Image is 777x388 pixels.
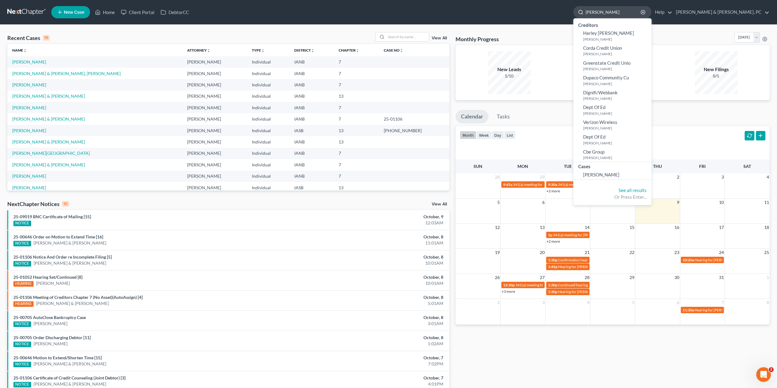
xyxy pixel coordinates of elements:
[34,381,106,387] a: [PERSON_NAME] & [PERSON_NAME]
[548,264,557,269] span: 1:45p
[494,274,500,281] span: 26
[573,73,652,88] a: Dupaco Community Cu[PERSON_NAME]
[674,249,680,256] span: 23
[12,150,90,156] a: [PERSON_NAME][GEOGRAPHIC_DATA]
[118,7,158,18] a: Client Portal
[674,274,680,281] span: 30
[289,68,334,79] td: IANB
[674,224,680,231] span: 16
[304,335,443,341] div: October, 8
[43,35,50,41] div: 15
[304,214,443,220] div: October, 9
[247,159,289,170] td: Individual
[13,375,125,380] a: 25-01106 Certificate of Credit Counseling (Joint Debtor) [3]
[695,73,738,79] div: 0/5
[289,91,334,102] td: IANB
[491,110,515,123] a: Tasks
[764,249,770,256] span: 25
[539,173,545,181] span: 29
[182,102,247,113] td: [PERSON_NAME]
[699,164,706,169] span: Fri
[311,49,314,53] i: unfold_more
[539,274,545,281] span: 27
[182,136,247,147] td: [PERSON_NAME]
[502,289,515,294] a: +3 more
[573,147,652,162] a: Cbe Group[PERSON_NAME]
[573,88,652,103] a: Dignifi/Webbank[PERSON_NAME]
[558,264,606,269] span: Hearing for [PERSON_NAME]
[13,281,34,287] div: HEARING
[676,199,680,206] span: 9
[13,362,31,367] div: NOTICE
[676,173,680,181] span: 2
[583,66,650,71] small: [PERSON_NAME]
[379,125,449,136] td: [PHONE_NUMBER]
[494,249,500,256] span: 19
[583,155,650,160] small: [PERSON_NAME]
[252,48,265,53] a: Typeunfold_more
[13,234,103,239] a: 25-00646 Order on Motion to Extend Time [16]
[676,299,680,306] span: 6
[334,159,379,170] td: 7
[247,136,289,147] td: Individual
[13,382,31,387] div: NOTICE
[356,49,359,53] i: unfold_more
[13,274,82,280] a: 25-01052 Hearing Set/Continued [8]
[548,233,552,237] span: 1p
[573,162,652,170] div: Cases
[488,73,531,79] div: 1/10
[261,49,265,53] i: unfold_more
[583,104,605,110] span: Dept Of Ed
[247,182,289,193] td: Individual
[586,299,590,306] span: 4
[304,314,443,321] div: October, 8
[504,131,516,139] button: list
[13,355,102,360] a: 25-00646 Motion to Extend/Shorten Time [15]
[158,7,192,18] a: DebtorCC
[289,102,334,113] td: IANB
[548,258,557,262] span: 1:30p
[548,283,557,287] span: 1:30p
[13,221,31,226] div: NOTICE
[36,280,70,286] a: [PERSON_NAME]
[12,71,121,76] a: [PERSON_NAME] & [PERSON_NAME], [PERSON_NAME]
[247,125,289,136] td: Individual
[334,79,379,90] td: 7
[503,182,512,187] span: 9:45a
[289,159,334,170] td: IANB
[542,299,545,306] span: 3
[586,6,641,18] input: Search by name...
[187,48,210,53] a: Attorneyunfold_more
[247,79,289,90] td: Individual
[12,162,85,167] a: [PERSON_NAME] & [PERSON_NAME]
[517,164,528,169] span: Mon
[182,171,247,182] td: [PERSON_NAME]
[13,342,31,347] div: NOTICE
[573,28,652,43] a: Harley [PERSON_NAME][PERSON_NAME]
[718,274,724,281] span: 31
[334,182,379,193] td: 13
[573,21,652,28] div: Creditors
[304,381,443,387] div: 4:01PM
[573,43,652,58] a: Corda Credit Union[PERSON_NAME]
[558,289,606,294] span: Hearing for [PERSON_NAME]
[492,131,504,139] button: day
[494,173,500,181] span: 28
[304,220,443,226] div: 12:03AM
[476,131,492,139] button: week
[12,173,46,179] a: [PERSON_NAME]
[7,34,50,42] div: Recent Cases
[764,199,770,206] span: 11
[304,300,443,306] div: 5:01AM
[583,75,629,80] span: Dupaco Community Cu
[583,51,650,56] small: [PERSON_NAME]
[12,116,85,121] a: [PERSON_NAME] & [PERSON_NAME]
[386,32,429,41] input: Search by name...
[539,224,545,231] span: 13
[583,172,619,177] span: [PERSON_NAME]
[182,91,247,102] td: [PERSON_NAME]
[182,68,247,79] td: [PERSON_NAME]
[721,173,724,181] span: 3
[304,240,443,246] div: 11:01AM
[334,148,379,159] td: 7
